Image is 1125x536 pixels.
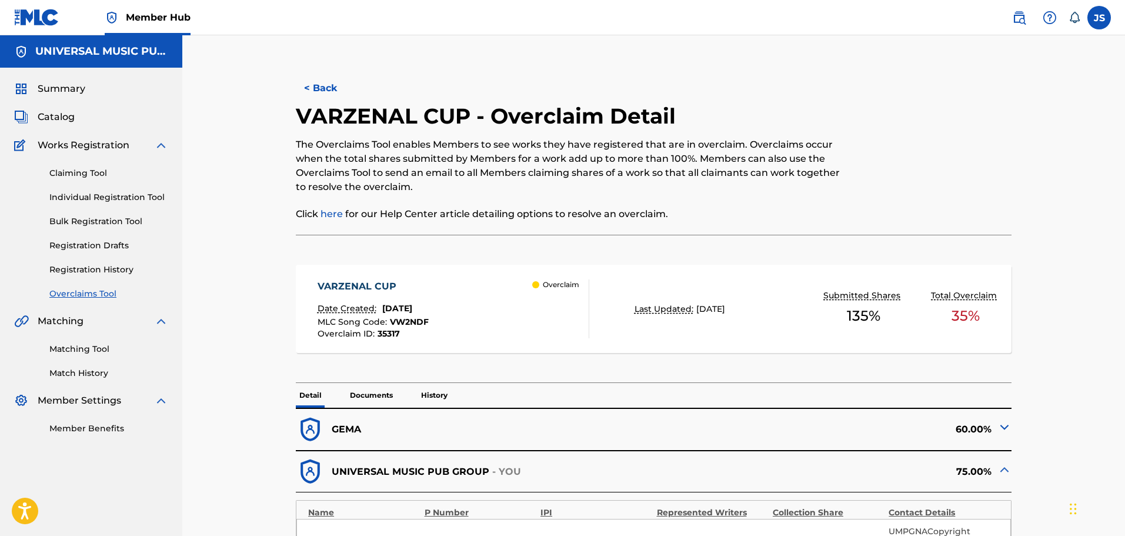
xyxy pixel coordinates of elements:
[296,207,847,221] p: Click for our Help Center article detailing options to resolve an overclaim.
[49,422,168,435] a: Member Benefits
[14,138,29,152] img: Works Registration
[14,82,85,96] a: SummarySummary
[38,82,85,96] span: Summary
[14,9,59,26] img: MLC Logo
[154,394,168,408] img: expand
[657,507,767,519] div: Represented Writers
[49,288,168,300] a: Overclaims Tool
[38,138,129,152] span: Works Registration
[1012,11,1026,25] img: search
[14,45,28,59] img: Accounts
[308,507,418,519] div: Name
[931,289,1000,302] p: Total Overclaim
[332,465,489,479] p: UNIVERSAL MUSIC PUB GROUP
[154,138,168,152] img: expand
[154,314,168,328] img: expand
[321,208,343,219] a: here
[38,394,121,408] span: Member Settings
[1038,6,1061,29] div: Help
[1043,11,1057,25] img: help
[14,82,28,96] img: Summary
[378,328,400,339] span: 35317
[318,328,378,339] span: Overclaim ID :
[1066,480,1125,536] iframe: Chat Widget
[296,265,1012,353] a: VARZENAL CUPDate Created:[DATE]MLC Song Code:VW2NDFOverclaim ID:35317 OverclaimLast Updated:[DATE...
[296,103,682,129] h2: VARZENAL CUP - Overclaim Detail
[126,11,191,24] span: Member Hub
[14,110,28,124] img: Catalog
[425,507,535,519] div: P Number
[382,303,412,314] span: [DATE]
[847,305,880,327] span: 135 %
[14,314,29,328] img: Matching
[296,138,847,194] p: The Overclaims Tool enables Members to see works they have registered that are in overclaim. Over...
[1069,12,1080,24] div: Notifications
[997,420,1012,434] img: expand-cell-toggle
[38,314,84,328] span: Matching
[49,343,168,355] a: Matching Tool
[1070,491,1077,527] div: Drag
[332,422,361,437] p: GEMA
[543,279,579,290] p: Overclaim
[318,317,390,327] span: MLC Song Code :
[49,239,168,252] a: Registration Drafts
[38,110,75,124] span: Catalog
[49,367,168,379] a: Match History
[696,304,725,314] span: [DATE]
[390,317,429,327] span: VW2NDF
[773,507,883,519] div: Collection Share
[49,215,168,228] a: Bulk Registration Tool
[105,11,119,25] img: Top Rightsholder
[14,394,28,408] img: Member Settings
[540,507,650,519] div: IPI
[296,383,325,408] p: Detail
[492,465,522,479] p: - YOU
[14,110,75,124] a: CatalogCatalog
[35,45,168,58] h5: UNIVERSAL MUSIC PUB GROUP
[49,167,168,179] a: Claiming Tool
[1092,352,1125,447] iframe: Resource Center
[49,264,168,276] a: Registration History
[296,457,325,486] img: dfb38c8551f6dcc1ac04.svg
[318,302,379,315] p: Date Created:
[49,191,168,204] a: Individual Registration Tool
[654,415,1012,444] div: 60.00%
[823,289,903,302] p: Submitted Shares
[635,303,696,315] p: Last Updated:
[952,305,980,327] span: 35 %
[318,279,429,294] div: VARZENAL CUP
[889,507,999,519] div: Contact Details
[296,74,366,103] button: < Back
[997,462,1012,477] img: expand-cell-toggle
[1087,6,1111,29] div: User Menu
[654,457,1012,486] div: 75.00%
[346,383,396,408] p: Documents
[418,383,451,408] p: History
[1007,6,1031,29] a: Public Search
[296,415,325,444] img: dfb38c8551f6dcc1ac04.svg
